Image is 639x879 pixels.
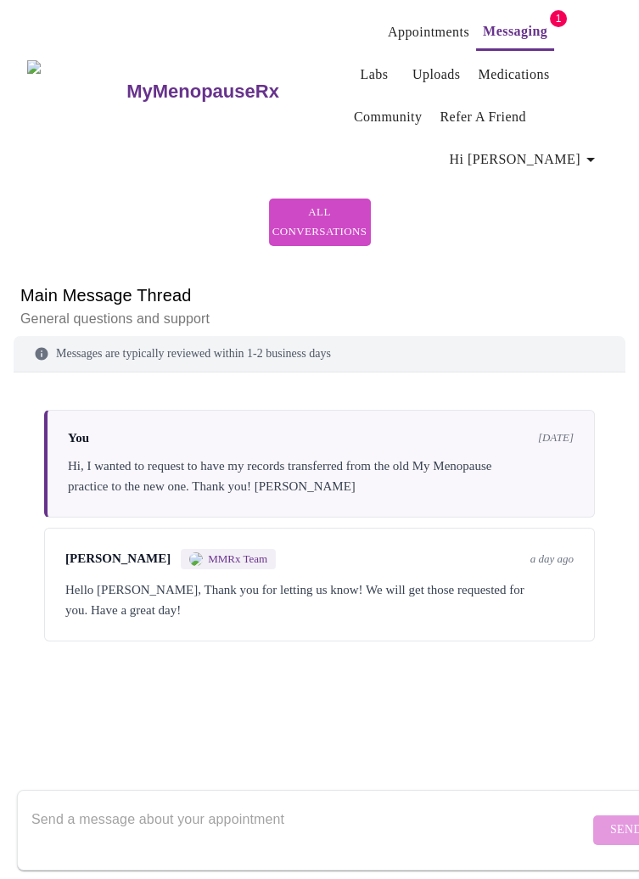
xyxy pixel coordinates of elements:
[388,20,469,44] a: Appointments
[20,282,619,309] h6: Main Message Thread
[381,15,476,49] button: Appointments
[269,199,371,246] button: All Conversations
[443,143,608,176] button: Hi [PERSON_NAME]
[360,63,388,87] a: Labs
[450,148,601,171] span: Hi [PERSON_NAME]
[286,203,354,242] span: All Conversations
[354,105,423,129] a: Community
[65,551,171,566] span: [PERSON_NAME]
[65,579,574,620] div: Hello [PERSON_NAME], Thank you for letting us know! We will get those requested for you. Have a g...
[538,431,574,445] span: [DATE]
[483,20,547,43] a: Messaging
[31,803,589,857] textarea: Send a message about your appointment
[126,81,279,103] h3: MyMenopauseRx
[440,105,526,129] a: Refer a Friend
[189,552,203,566] img: MMRX
[347,58,401,92] button: Labs
[412,63,461,87] a: Uploads
[68,431,89,445] span: You
[433,100,533,134] button: Refer a Friend
[476,14,554,51] button: Messaging
[530,552,574,566] span: a day ago
[347,100,429,134] button: Community
[208,552,267,566] span: MMRx Team
[14,336,625,372] div: Messages are typically reviewed within 1-2 business days
[471,58,556,92] button: Medications
[125,62,347,121] a: MyMenopauseRx
[550,10,567,27] span: 1
[406,58,468,92] button: Uploads
[20,309,619,329] p: General questions and support
[478,63,549,87] a: Medications
[27,60,125,124] img: MyMenopauseRx Logo
[68,456,574,496] div: Hi, I wanted to request to have my records transferred from the old My Menopause practice to the ...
